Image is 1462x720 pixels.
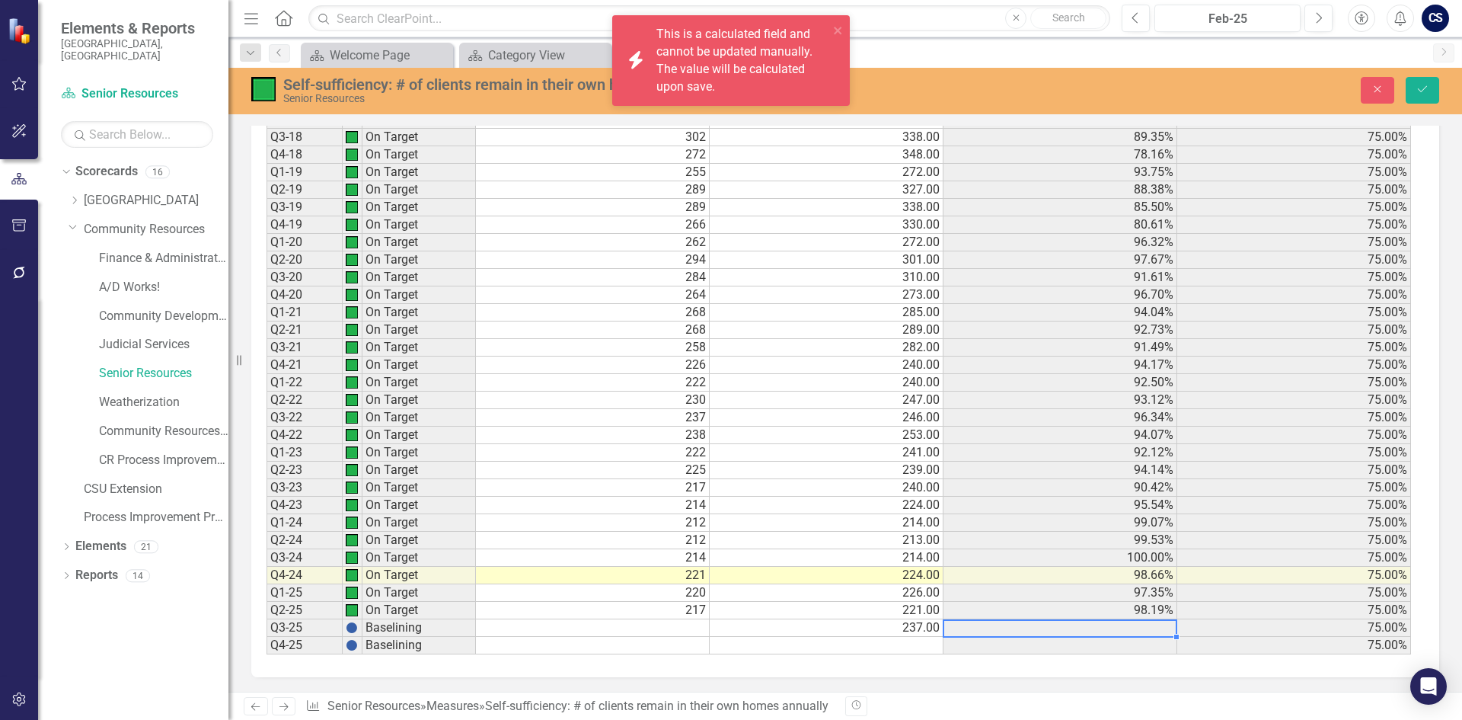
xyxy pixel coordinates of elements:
[267,129,343,146] td: Q3-18
[84,221,228,238] a: Community Resources
[476,199,710,216] td: 289
[362,584,476,602] td: On Target
[346,604,358,616] img: qoi8+tDX1Cshe4MRLoHWif8bEvsCPCNk57B6+9lXPthTOQ7A3rnoEaU+zTknrDqvQEDZRz6ZrJ6BwAAAAASUVORK5CYII=
[710,199,943,216] td: 338.00
[710,322,943,339] td: 289.00
[362,479,476,497] td: On Target
[710,584,943,602] td: 226.00
[99,394,228,411] a: Weatherization
[943,304,1177,322] td: 94.04%
[476,392,710,409] td: 230
[267,146,343,164] td: Q4-18
[1177,567,1411,584] td: 75.00%
[346,534,358,546] img: qoi8+tDX1Cshe4MRLoHWif8bEvsCPCNk57B6+9lXPthTOQ7A3rnoEaU+zTknrDqvQEDZRz6ZrJ6BwAAAAASUVORK5CYII=
[61,19,213,37] span: Elements & Reports
[710,444,943,462] td: 241.00
[943,374,1177,392] td: 92.50%
[346,341,358,354] img: qoi8+tDX1Cshe4MRLoHWif8bEvsCPCNk57B6+9lXPthTOQ7A3rnoEaU+zTknrDqvQEDZRz6ZrJ6BwAAAAASUVORK5CYII=
[267,251,343,269] td: Q2-20
[75,163,138,181] a: Scorecards
[943,129,1177,146] td: 89.35%
[1177,129,1411,146] td: 75.00%
[362,532,476,549] td: On Target
[362,164,476,181] td: On Target
[710,164,943,181] td: 272.00
[1177,286,1411,304] td: 75.00%
[1177,532,1411,549] td: 75.00%
[362,146,476,164] td: On Target
[1177,339,1411,357] td: 75.00%
[362,322,476,339] td: On Target
[267,181,343,199] td: Q2-19
[476,427,710,444] td: 238
[346,394,358,406] img: qoi8+tDX1Cshe4MRLoHWif8bEvsCPCNk57B6+9lXPthTOQ7A3rnoEaU+zTknrDqvQEDZRz6ZrJ6BwAAAAASUVORK5CYII=
[346,306,358,318] img: qoi8+tDX1Cshe4MRLoHWif8bEvsCPCNk57B6+9lXPthTOQ7A3rnoEaU+zTknrDqvQEDZRz6ZrJ6BwAAAAASUVORK5CYII=
[267,462,343,479] td: Q2-23
[346,184,358,196] img: qoi8+tDX1Cshe4MRLoHWif8bEvsCPCNk57B6+9lXPthTOQ7A3rnoEaU+zTknrDqvQEDZRz6ZrJ6BwAAAAASUVORK5CYII=
[1177,304,1411,322] td: 75.00%
[362,409,476,427] td: On Target
[943,427,1177,444] td: 94.07%
[346,411,358,424] img: qoi8+tDX1Cshe4MRLoHWif8bEvsCPCNk57B6+9lXPthTOQ7A3rnoEaU+zTknrDqvQEDZRz6ZrJ6BwAAAAASUVORK5CYII=
[1177,549,1411,567] td: 75.00%
[346,359,358,371] img: qoi8+tDX1Cshe4MRLoHWif8bEvsCPCNk57B6+9lXPthTOQ7A3rnoEaU+zTknrDqvQEDZRz6ZrJ6BwAAAAASUVORK5CYII=
[943,164,1177,181] td: 93.75%
[710,181,943,199] td: 327.00
[1052,11,1085,24] span: Search
[305,46,449,65] a: Welcome Page
[84,509,228,526] a: Process Improvement Program
[362,514,476,532] td: On Target
[476,462,710,479] td: 225
[84,481,228,498] a: CSU Extension
[1177,444,1411,462] td: 75.00%
[362,549,476,567] td: On Target
[943,251,1177,269] td: 97.67%
[1177,602,1411,619] td: 75.00%
[362,444,476,462] td: On Target
[346,201,358,213] img: qoi8+tDX1Cshe4MRLoHWif8bEvsCPCNk57B6+9lXPthTOQ7A3rnoEaU+zTknrDqvQEDZRz6ZrJ6BwAAAAASUVORK5CYII=
[943,199,1177,216] td: 85.50%
[710,549,943,567] td: 214.00
[476,497,710,514] td: 214
[943,181,1177,199] td: 88.38%
[346,131,358,143] img: qoi8+tDX1Cshe4MRLoHWif8bEvsCPCNk57B6+9lXPthTOQ7A3rnoEaU+zTknrDqvQEDZRz6ZrJ6BwAAAAASUVORK5CYII=
[710,567,943,584] td: 224.00
[99,452,228,469] a: CR Process Improvement
[362,357,476,374] td: On Target
[1177,427,1411,444] td: 75.00%
[362,392,476,409] td: On Target
[1410,668,1447,705] div: Open Intercom Messenger
[943,216,1177,234] td: 80.61%
[346,552,358,564] img: qoi8+tDX1Cshe4MRLoHWif8bEvsCPCNk57B6+9lXPthTOQ7A3rnoEaU+zTknrDqvQEDZRz6ZrJ6BwAAAAASUVORK5CYII=
[75,538,126,555] a: Elements
[476,444,710,462] td: 222
[251,77,276,101] img: On Target
[134,540,158,553] div: 21
[476,567,710,584] td: 221
[1177,584,1411,602] td: 75.00%
[1177,619,1411,637] td: 75.00%
[476,584,710,602] td: 220
[346,219,358,231] img: qoi8+tDX1Cshe4MRLoHWif8bEvsCPCNk57B6+9lXPthTOQ7A3rnoEaU+zTknrDqvQEDZRz6ZrJ6BwAAAAASUVORK5CYII=
[346,429,358,441] img: qoi8+tDX1Cshe4MRLoHWif8bEvsCPCNk57B6+9lXPthTOQ7A3rnoEaU+zTknrDqvQEDZRz6ZrJ6BwAAAAASUVORK5CYII=
[710,357,943,374] td: 240.00
[362,181,476,199] td: On Target
[84,192,228,210] a: [GEOGRAPHIC_DATA]
[362,269,476,286] td: On Target
[485,699,828,713] div: Self-sufficiency: # of clients remain in their own homes annually
[943,234,1177,251] td: 96.32%
[346,271,358,283] img: qoi8+tDX1Cshe4MRLoHWif8bEvsCPCNk57B6+9lXPthTOQ7A3rnoEaU+zTknrDqvQEDZRz6ZrJ6BwAAAAASUVORK5CYII=
[267,427,343,444] td: Q4-22
[346,464,358,476] img: qoi8+tDX1Cshe4MRLoHWif8bEvsCPCNk57B6+9lXPthTOQ7A3rnoEaU+zTknrDqvQEDZRz6ZrJ6BwAAAAASUVORK5CYII=
[267,584,343,602] td: Q1-25
[362,199,476,216] td: On Target
[8,18,34,44] img: ClearPoint Strategy
[943,532,1177,549] td: 99.53%
[476,514,710,532] td: 212
[346,166,358,178] img: qoi8+tDX1Cshe4MRLoHWif8bEvsCPCNk57B6+9lXPthTOQ7A3rnoEaU+zTknrDqvQEDZRz6ZrJ6BwAAAAASUVORK5CYII=
[1177,637,1411,654] td: 75.00%
[99,423,228,440] a: Community Resources Archive
[362,602,476,619] td: On Target
[362,129,476,146] td: On Target
[267,199,343,216] td: Q3-19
